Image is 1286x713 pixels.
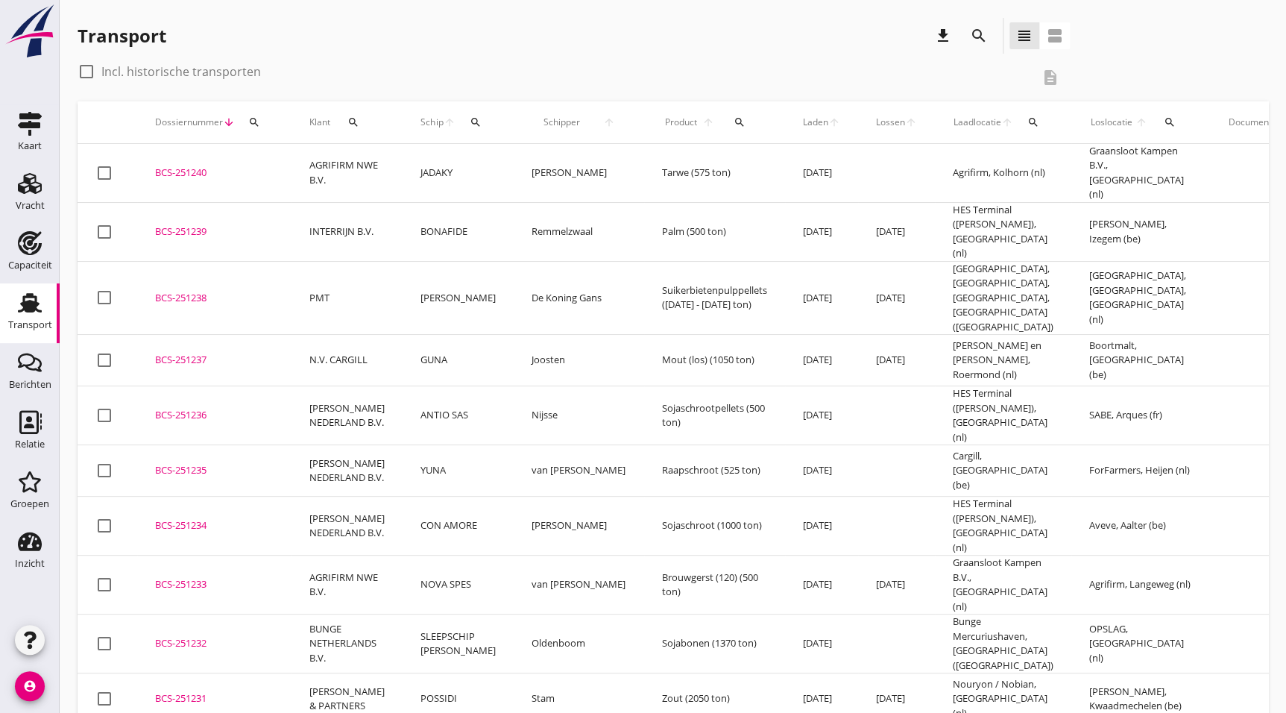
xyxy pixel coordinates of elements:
[15,671,45,701] i: account_circle
[291,556,403,615] td: AGRIFIRM NWE B.V.
[644,144,785,203] td: Tarwe (575 ton)
[644,202,785,261] td: Palm (500 ton)
[291,615,403,673] td: BUNGE NETHERLANDS B.V.
[223,116,235,128] i: arrow_downward
[858,261,935,335] td: [DATE]
[1071,202,1211,261] td: [PERSON_NAME], Izegem (be)
[935,144,1071,203] td: Agrifirm, Kolhorn (nl)
[1089,116,1134,129] span: Loslocatie
[403,202,514,261] td: BONAFIDE
[1134,116,1149,128] i: arrow_upward
[155,353,274,368] div: BCS-251237
[1229,116,1282,129] div: Documenten
[935,261,1071,335] td: [GEOGRAPHIC_DATA], [GEOGRAPHIC_DATA], [GEOGRAPHIC_DATA], [GEOGRAPHIC_DATA] ([GEOGRAPHIC_DATA])
[291,497,403,556] td: [PERSON_NAME] NEDERLAND B.V.
[1071,615,1211,673] td: OPSLAG, [GEOGRAPHIC_DATA] (nl)
[1071,556,1211,615] td: Agrifirm, Langeweg (nl)
[444,116,456,128] i: arrow_upward
[1071,445,1211,497] td: ForFarmers, Heijen (nl)
[828,116,840,128] i: arrow_upward
[403,497,514,556] td: CON AMORE
[935,202,1071,261] td: HES Terminal ([PERSON_NAME]), [GEOGRAPHIC_DATA] (nl)
[785,335,858,386] td: [DATE]
[876,116,905,129] span: Lossen
[403,335,514,386] td: GUNA
[16,201,45,210] div: Vracht
[1071,386,1211,445] td: SABE, Arques (fr)
[953,116,1001,129] span: Laadlocatie
[248,116,260,128] i: search
[858,202,935,261] td: [DATE]
[935,335,1071,386] td: [PERSON_NAME] en [PERSON_NAME], Roermond (nl)
[803,116,828,129] span: Laden
[155,166,274,180] div: BCS-251240
[9,380,51,389] div: Berichten
[1071,497,1211,556] td: Aveve, Aalter (be)
[514,445,644,497] td: van [PERSON_NAME]
[785,144,858,203] td: [DATE]
[514,144,644,203] td: [PERSON_NAME]
[155,116,223,129] span: Dossiernummer
[935,497,1071,556] td: HES Terminal ([PERSON_NAME]), [GEOGRAPHIC_DATA] (nl)
[1071,144,1211,203] td: Graansloot Kampen B.V., [GEOGRAPHIC_DATA] (nl)
[785,497,858,556] td: [DATE]
[1027,116,1039,128] i: search
[785,615,858,673] td: [DATE]
[1046,27,1064,45] i: view_agenda
[403,615,514,673] td: SLEEPSCHIP [PERSON_NAME]
[785,556,858,615] td: [DATE]
[1163,116,1175,128] i: search
[644,497,785,556] td: Sojaschroot (1000 ton)
[1071,335,1211,386] td: Boortmalt, [GEOGRAPHIC_DATA] (be)
[155,577,274,592] div: BCS-251233
[514,261,644,335] td: De Koning Gans
[18,141,42,151] div: Kaart
[291,335,403,386] td: N.V. CARGILL
[309,104,385,140] div: Klant
[858,335,935,386] td: [DATE]
[101,64,261,79] label: Incl. historische transporten
[403,445,514,497] td: YUNA
[905,116,917,128] i: arrow_upward
[291,386,403,445] td: [PERSON_NAME] NEDERLAND B.V.
[935,445,1071,497] td: Cargill, [GEOGRAPHIC_DATA] (be)
[935,615,1071,673] td: Bunge Mercuriushaven, [GEOGRAPHIC_DATA] ([GEOGRAPHIC_DATA])
[700,116,718,128] i: arrow_upward
[1015,27,1033,45] i: view_headline
[858,556,935,615] td: [DATE]
[347,116,359,128] i: search
[514,497,644,556] td: [PERSON_NAME]
[420,116,444,129] span: Schip
[785,445,858,497] td: [DATE]
[291,144,403,203] td: AGRIFIRM NWE B.V.
[155,291,274,306] div: BCS-251238
[785,386,858,445] td: [DATE]
[935,556,1071,615] td: Graansloot Kampen B.V., [GEOGRAPHIC_DATA] (nl)
[514,556,644,615] td: van [PERSON_NAME]
[403,261,514,335] td: [PERSON_NAME]
[155,691,274,706] div: BCS-251231
[291,261,403,335] td: PMT
[532,116,591,129] span: Schipper
[1001,116,1014,128] i: arrow_upward
[155,518,274,533] div: BCS-251234
[78,24,166,48] div: Transport
[8,260,52,270] div: Capaciteit
[291,202,403,261] td: INTERRIJN B.V.
[591,116,626,128] i: arrow_upward
[470,116,482,128] i: search
[934,27,952,45] i: download
[1071,261,1211,335] td: [GEOGRAPHIC_DATA], [GEOGRAPHIC_DATA], [GEOGRAPHIC_DATA] (nl)
[785,261,858,335] td: [DATE]
[155,636,274,651] div: BCS-251232
[970,27,988,45] i: search
[644,261,785,335] td: Suikerbietenpulppellets ([DATE] - [DATE] ton)
[644,615,785,673] td: Sojabonen (1370 ton)
[935,386,1071,445] td: HES Terminal ([PERSON_NAME]), [GEOGRAPHIC_DATA] (nl)
[15,559,45,568] div: Inzicht
[155,463,274,478] div: BCS-251235
[644,445,785,497] td: Raapschroot (525 ton)
[291,445,403,497] td: [PERSON_NAME] NEDERLAND B.V.
[403,144,514,203] td: JADAKY
[785,202,858,261] td: [DATE]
